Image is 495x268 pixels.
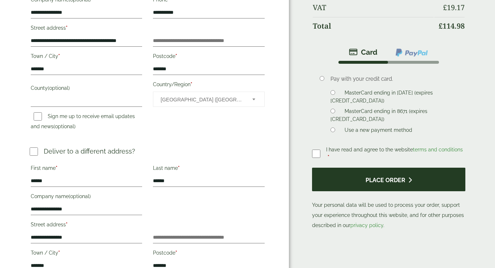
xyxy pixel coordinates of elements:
[349,48,377,56] img: stripe.png
[350,222,383,228] a: privacy policy
[395,48,428,57] img: ppcp-gateway.png
[66,25,68,31] abbr: required
[312,168,465,191] button: Place order
[153,248,264,260] label: Postcode
[31,163,142,175] label: First name
[31,83,142,95] label: County
[175,53,177,59] abbr: required
[153,79,264,92] label: Country/Region
[330,75,454,83] p: Pay with your credit card.
[330,90,432,106] label: MasterCard ending in [DATE] (expires [CREDIT_CARD_DATA])
[439,21,443,31] span: £
[178,165,180,171] abbr: required
[56,165,57,171] abbr: required
[175,250,177,256] abbr: required
[31,113,135,131] label: Sign me up to receive email updates and news
[153,51,264,63] label: Postcode
[312,168,465,230] p: Your personal data will be used to process your order, support your experience throughout this we...
[328,154,329,160] abbr: required
[31,219,142,232] label: Street address
[69,193,91,199] span: (optional)
[153,92,264,107] span: Country/Region
[443,3,447,12] span: £
[66,222,68,227] abbr: required
[48,85,70,91] span: (optional)
[44,146,135,156] p: Deliver to a different address?
[31,23,142,35] label: Street address
[31,191,142,204] label: Company name
[54,123,76,129] span: (optional)
[31,248,142,260] label: Town / City
[313,17,434,35] th: Total
[330,108,427,124] label: MasterCard ending in 8671 (expires [CREDIT_CARD_DATA])
[342,127,415,135] label: Use a new payment method
[443,3,465,12] bdi: 19.17
[153,163,264,175] label: Last name
[31,51,142,63] label: Town / City
[439,21,465,31] bdi: 114.98
[58,53,60,59] abbr: required
[191,81,192,87] abbr: required
[34,112,42,121] input: Sign me up to receive email updates and news(optional)
[58,250,60,256] abbr: required
[161,92,242,107] span: United Kingdom (UK)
